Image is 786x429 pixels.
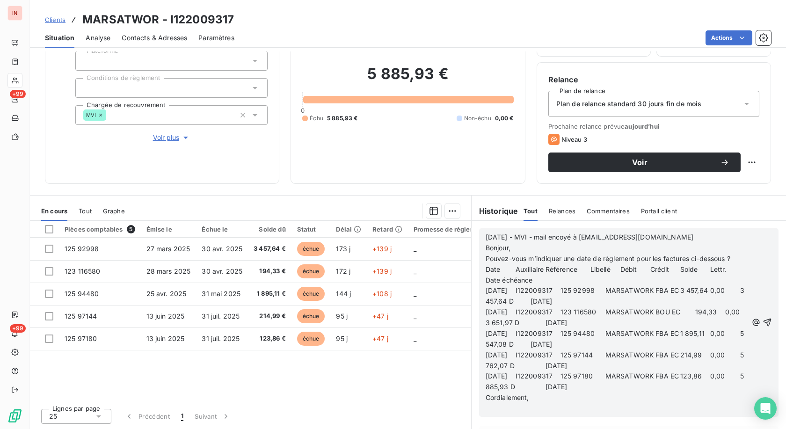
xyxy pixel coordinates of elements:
span: 0,00 € [495,114,514,123]
span: Relances [549,207,575,215]
span: [DATE] - MVI - mail encoyé à [EMAIL_ADDRESS][DOMAIN_NAME] Bonjour, [486,233,694,252]
button: Voir [548,153,741,172]
span: Tout [79,207,92,215]
div: Échue le [202,225,242,233]
span: _ [414,267,416,275]
button: Actions [706,30,752,45]
span: 1 895,11 € [254,289,286,298]
span: Cordialement, [486,393,529,401]
span: 173 j [336,245,350,253]
span: Paramètres [198,33,234,43]
h6: Historique [472,205,518,217]
span: aujourd’hui [625,123,660,130]
span: +108 j [372,290,392,298]
span: 5 885,93 € [327,114,358,123]
span: 172 j [336,267,350,275]
span: 28 mars 2025 [146,267,191,275]
span: +99 [10,90,26,98]
input: Ajouter une valeur [83,84,91,92]
span: Situation [45,33,74,43]
span: En cours [41,207,67,215]
span: Contacts & Adresses [122,33,187,43]
div: Émise le [146,225,191,233]
span: 31 mai 2025 [202,290,240,298]
span: 125 94480 [65,290,99,298]
input: Ajouter une valeur [106,111,114,119]
a: Clients [45,15,65,24]
span: _ [414,334,416,342]
span: 1 [181,412,183,421]
span: 125 97180 [65,334,97,342]
div: Pièces comptables [65,225,135,233]
span: échue [297,309,325,323]
span: Pouvez-vous m’indiquer une date de règlement pour les factures ci-dessous ? [486,254,730,262]
span: 194,33 € [254,267,286,276]
span: 0 [301,107,305,114]
span: Analyse [86,33,110,43]
span: [DATE] I122009317 125 92998 MARSATWORK FBA EC 3 457,64 0,00 3 457,64 D [DATE] [486,286,746,305]
div: Promesse de règlement [414,225,486,233]
span: Portail client [641,207,677,215]
span: _ [414,312,416,320]
span: Échu [310,114,323,123]
span: Voir plus [153,133,190,142]
span: 125 97144 [65,312,97,320]
button: Suivant [189,407,236,426]
span: 31 juil. 2025 [202,312,240,320]
h2: 5 885,93 € [302,65,513,93]
img: Logo LeanPay [7,408,22,423]
span: Non-échu [464,114,491,123]
span: Commentaires [587,207,630,215]
span: [DATE] I122009317 123 116580 MARSATWORK BOU EC 194,33 0,00 3 651,97 D [DATE] [486,308,755,327]
span: +47 j [372,312,388,320]
span: 5 [127,225,135,233]
button: 1 [175,407,189,426]
span: 95 j [336,312,348,320]
span: 25 avr. 2025 [146,290,187,298]
span: [DATE] I122009317 125 97144 MARSATWORK FBA EC 214,99 0,00 5 762,07 D [DATE] [486,351,746,370]
h3: MARSATWOR - I122009317 [82,11,234,28]
span: _ [414,245,416,253]
span: 13 juin 2025 [146,334,185,342]
div: Retard [372,225,402,233]
span: _ [414,290,416,298]
span: Plan de relance standard 30 jours fin de mois [556,99,702,109]
span: [DATE] I122009317 125 97180 MARSATWORK FBA EC 123,86 0,00 5 885,93 D [DATE] [486,372,746,391]
span: 95 j [336,334,348,342]
span: Date Auxiliaire Référence Libellé Débit Crédit Solde Lettr. Date échéance [486,265,740,284]
span: échue [297,287,325,301]
span: 30 avr. 2025 [202,267,242,275]
span: +47 j [372,334,388,342]
span: 123 116580 [65,267,101,275]
div: IN [7,6,22,21]
div: Open Intercom Messenger [754,397,777,420]
button: Précédent [119,407,175,426]
span: Graphe [103,207,125,215]
span: échue [297,242,325,256]
span: Voir [560,159,720,166]
span: 30 avr. 2025 [202,245,242,253]
span: 123,86 € [254,334,286,343]
div: Statut [297,225,325,233]
span: Niveau 3 [561,136,587,143]
span: +139 j [372,267,392,275]
span: 3 457,64 € [254,244,286,254]
div: Délai [336,225,361,233]
span: Tout [524,207,538,215]
span: échue [297,332,325,346]
div: Solde dû [254,225,286,233]
span: MVI [86,112,96,118]
span: Clients [45,16,65,23]
span: +99 [10,324,26,333]
span: [DATE] I122009317 125 94480 MARSATWORK FBA EC 1 895,11 0,00 5 547,08 D [DATE] [486,329,746,348]
span: 13 juin 2025 [146,312,185,320]
input: Ajouter une valeur [83,57,91,65]
button: Voir plus [75,132,268,143]
span: échue [297,264,325,278]
span: 144 j [336,290,351,298]
span: 27 mars 2025 [146,245,190,253]
span: 25 [49,412,57,421]
span: +139 j [372,245,392,253]
span: Prochaine relance prévue [548,123,759,130]
span: 31 juil. 2025 [202,334,240,342]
